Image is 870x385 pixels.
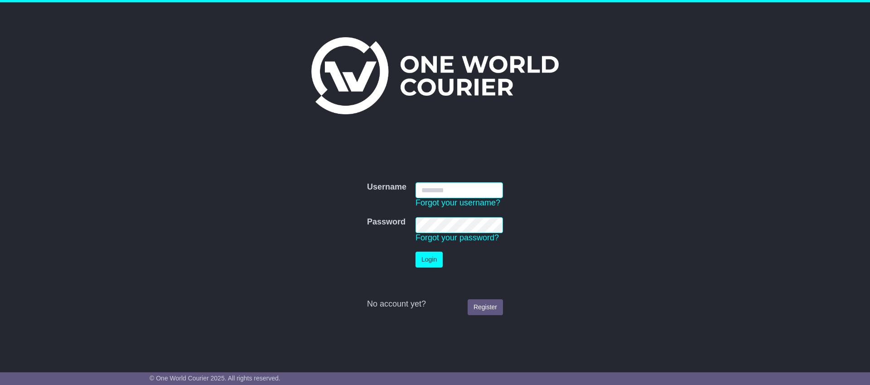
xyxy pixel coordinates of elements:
[367,299,503,309] div: No account yet?
[311,37,559,114] img: One World
[416,252,443,268] button: Login
[150,375,280,382] span: © One World Courier 2025. All rights reserved.
[367,182,406,192] label: Username
[416,198,500,207] a: Forgot your username?
[367,217,406,227] label: Password
[416,233,499,242] a: Forgot your password?
[468,299,503,315] a: Register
